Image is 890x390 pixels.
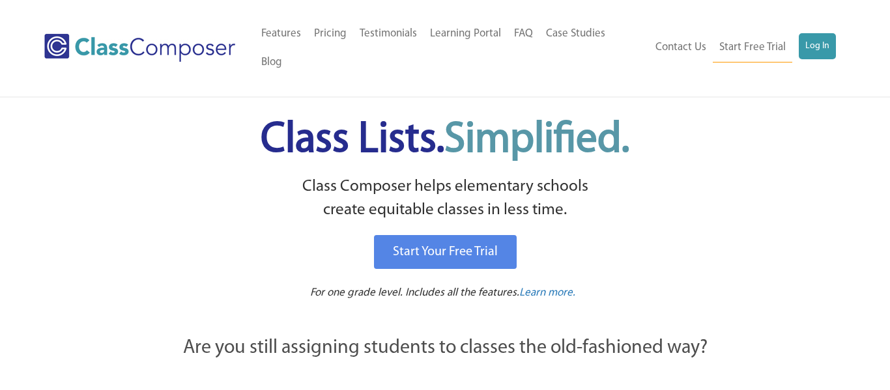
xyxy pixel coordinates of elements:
a: FAQ [508,20,539,48]
a: Start Your Free Trial [374,235,517,269]
span: Class Lists. [261,119,629,161]
p: Class Composer helps elementary schools create equitable classes in less time. [111,175,779,223]
img: Class Composer [44,34,235,62]
a: Start Free Trial [713,33,792,63]
a: Pricing [308,20,353,48]
a: Contact Us [649,33,713,62]
span: Learn more. [519,287,575,298]
a: Features [255,20,308,48]
a: Testimonials [353,20,423,48]
a: Learn more. [519,285,575,301]
span: For one grade level. Includes all the features. [310,287,519,298]
p: Are you still assigning students to classes the old-fashioned way? [113,334,777,363]
a: Blog [255,48,289,77]
a: Log In [799,33,836,59]
span: Start Your Free Trial [393,245,498,258]
nav: Header Menu [255,20,646,77]
a: Learning Portal [423,20,508,48]
a: Case Studies [539,20,612,48]
span: Simplified. [444,119,629,161]
nav: Header Menu [645,33,835,63]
